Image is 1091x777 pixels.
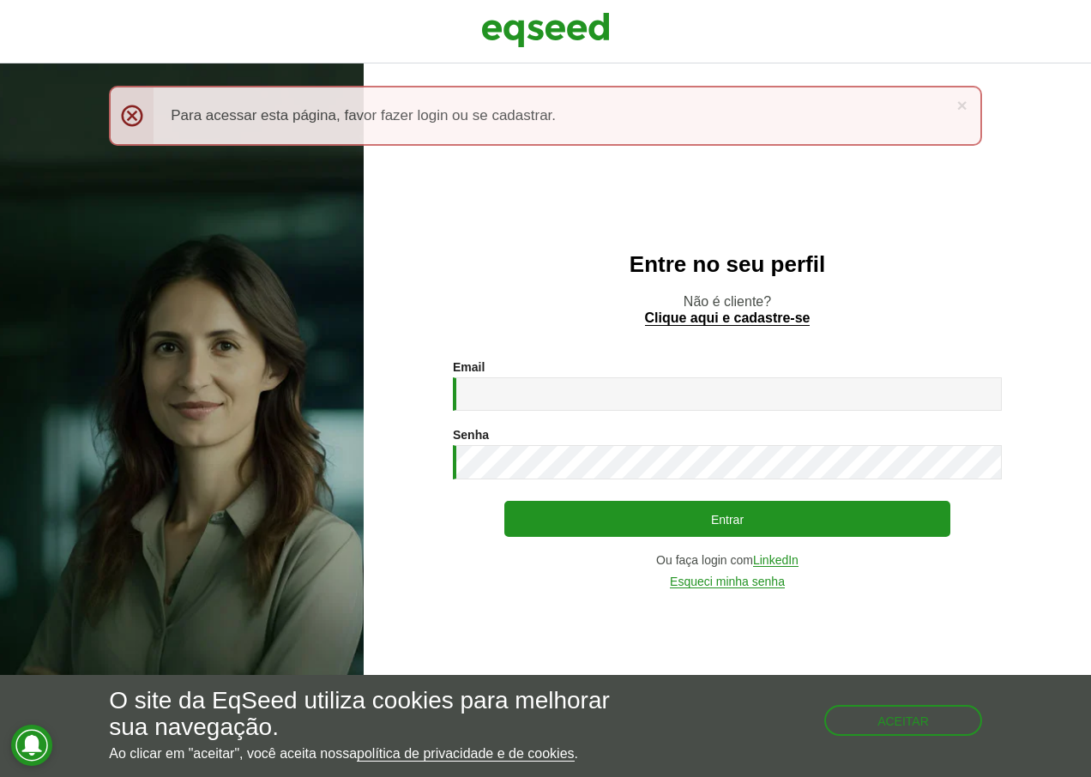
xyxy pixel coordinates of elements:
p: Não é cliente? [398,293,1057,326]
a: LinkedIn [753,554,799,567]
label: Email [453,361,485,373]
div: Para acessar esta página, favor fazer login ou se cadastrar. [109,86,982,146]
h5: O site da EqSeed utiliza cookies para melhorar sua navegação. [109,688,633,741]
img: EqSeed Logo [481,9,610,51]
p: Ao clicar em "aceitar", você aceita nossa . [109,745,633,762]
button: Entrar [504,501,950,537]
div: Ou faça login com [453,554,1002,567]
a: × [957,96,967,114]
a: política de privacidade e de cookies [357,747,575,762]
a: Clique aqui e cadastre-se [645,311,811,326]
a: Esqueci minha senha [670,575,785,588]
label: Senha [453,429,489,441]
button: Aceitar [824,705,982,736]
h2: Entre no seu perfil [398,252,1057,277]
